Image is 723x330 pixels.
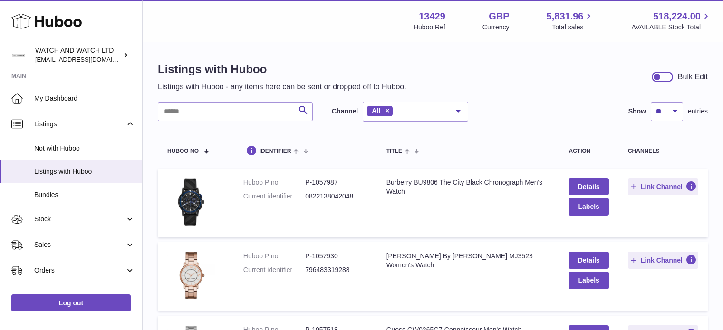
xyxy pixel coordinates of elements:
button: Link Channel [628,252,698,269]
div: action [569,148,608,154]
div: Burberry BU9806 The City Black Chronograph Men's Watch [386,178,550,196]
span: [EMAIL_ADDRESS][DOMAIN_NAME] [35,56,140,63]
dt: Current identifier [243,265,305,274]
span: Usage [34,292,135,301]
span: title [386,148,402,154]
span: Huboo no [167,148,199,154]
div: channels [628,148,698,154]
span: Listings with Huboo [34,167,135,176]
span: All [372,107,380,114]
div: Bulk Edit [678,72,708,82]
a: 518,224.00 AVAILABLE Stock Total [631,10,712,32]
a: 5,831.96 Total sales [547,10,595,32]
span: AVAILABLE Stock Total [631,23,712,32]
p: Listings with Huboo - any items here can be sent or dropped off to Huboo. [158,82,406,92]
span: 518,224.00 [653,10,701,23]
span: Link Channel [641,256,683,264]
span: entries [688,107,708,116]
span: Orders [34,266,125,275]
button: Labels [569,272,608,289]
span: Link Channel [641,182,683,191]
label: Channel [332,107,358,116]
dd: P-1057930 [305,252,367,261]
a: Details [569,178,608,195]
span: 5,831.96 [547,10,584,23]
label: Show [628,107,646,116]
span: Sales [34,240,125,249]
div: [PERSON_NAME] By [PERSON_NAME] MJ3523 Women's Watch [386,252,550,270]
span: Stock [34,215,125,224]
img: Burberry BU9806 The City Black Chronograph Men's Watch [167,178,215,226]
h1: Listings with Huboo [158,62,406,77]
div: Currency [482,23,510,32]
span: My Dashboard [34,94,135,103]
span: Total sales [552,23,594,32]
strong: GBP [489,10,509,23]
button: Labels [569,198,608,215]
dt: Huboo P no [243,252,305,261]
button: Link Channel [628,178,698,195]
span: Bundles [34,190,135,199]
span: Not with Huboo [34,144,135,153]
div: WATCH AND WATCH LTD [35,46,121,64]
span: Listings [34,120,125,129]
strong: 13429 [419,10,445,23]
dd: P-1057987 [305,178,367,187]
span: identifier [260,148,291,154]
dt: Huboo P no [243,178,305,187]
div: Huboo Ref [414,23,445,32]
dd: 0822138042048 [305,192,367,201]
a: Details [569,252,608,269]
dd: 796483319288 [305,265,367,274]
dt: Current identifier [243,192,305,201]
img: internalAdmin-13429@internal.huboo.com [11,48,26,62]
a: Log out [11,294,131,311]
img: Marc By Marc Jacobs MJ3523 Women's Watch [167,252,215,299]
